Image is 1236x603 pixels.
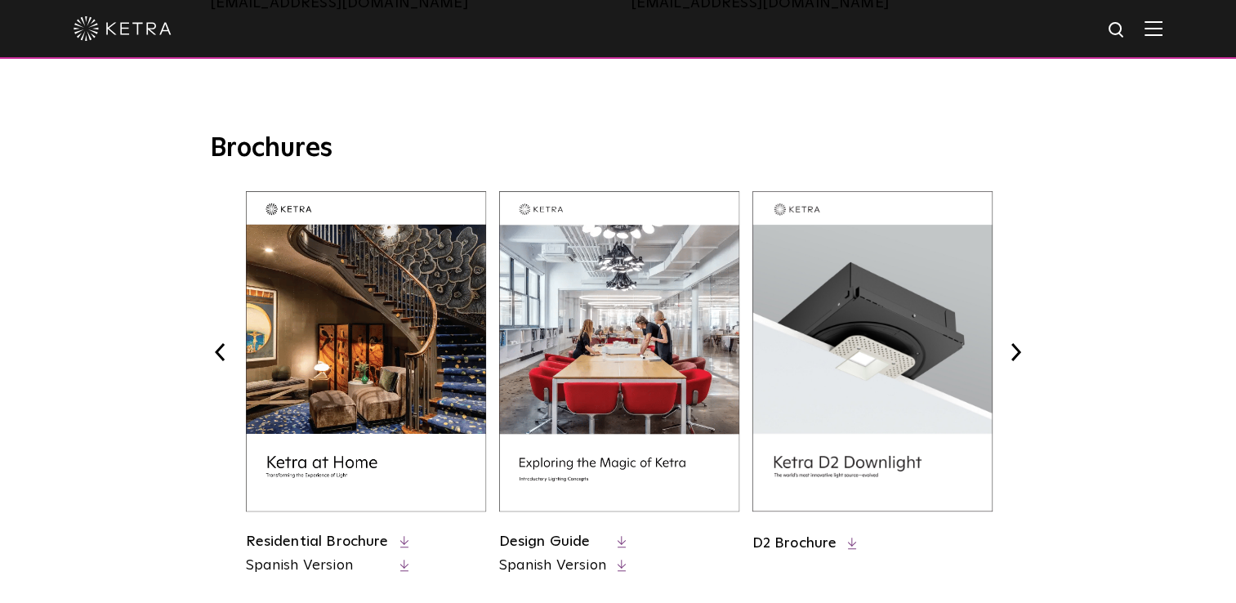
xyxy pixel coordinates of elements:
a: D2 Brochure [752,536,837,551]
h3: Brochures [210,132,1027,167]
a: Residential Brochure [246,534,389,549]
img: ketra-logo-2019-white [74,16,172,41]
img: Hamburger%20Nav.svg [1145,20,1162,36]
img: Ketra d2 Sell Sheet_1140x1520 [752,191,993,511]
button: Previous [210,342,231,363]
img: design_brochure_thumbnail [499,191,739,511]
img: search icon [1107,20,1127,41]
button: Next [1006,342,1027,363]
a: Spanish Version [499,556,606,576]
a: Design Guide [499,534,591,549]
img: residential_brochure_thumbnail [246,191,486,511]
a: Spanish Version [246,556,389,576]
